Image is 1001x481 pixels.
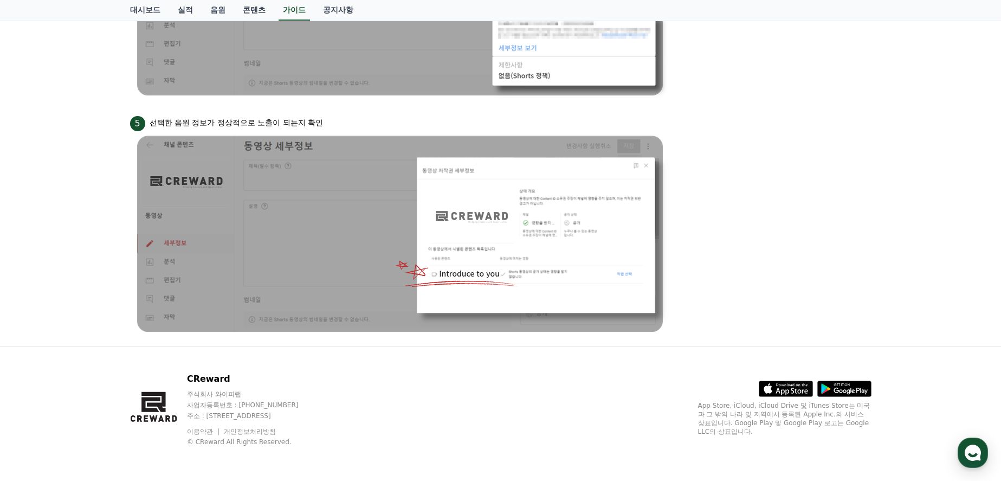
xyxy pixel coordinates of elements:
p: 주소 : [STREET_ADDRESS] [187,412,319,420]
a: 개인정보처리방침 [224,428,276,435]
p: 주식회사 와이피랩 [187,390,319,399]
a: 대화 [72,344,140,371]
p: © CReward All Rights Reserved. [187,438,319,446]
span: 대화 [99,361,112,369]
p: 선택한 음원 정보가 정상적으로 노출이 되는지 확인 [150,117,324,129]
span: 설정 [167,360,180,369]
p: App Store, iCloud, iCloud Drive 및 iTunes Store는 미국과 그 밖의 나라 및 지역에서 등록된 Apple Inc.의 서비스 상표입니다. Goo... [698,401,871,436]
p: 사업자등록번호 : [PHONE_NUMBER] [187,401,319,409]
p: CReward [187,373,319,386]
span: 5 [130,116,145,131]
span: 홈 [34,360,41,369]
a: 설정 [140,344,208,371]
a: 이용약관 [187,428,221,435]
a: 홈 [3,344,72,371]
img: 5.png [130,131,672,337]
